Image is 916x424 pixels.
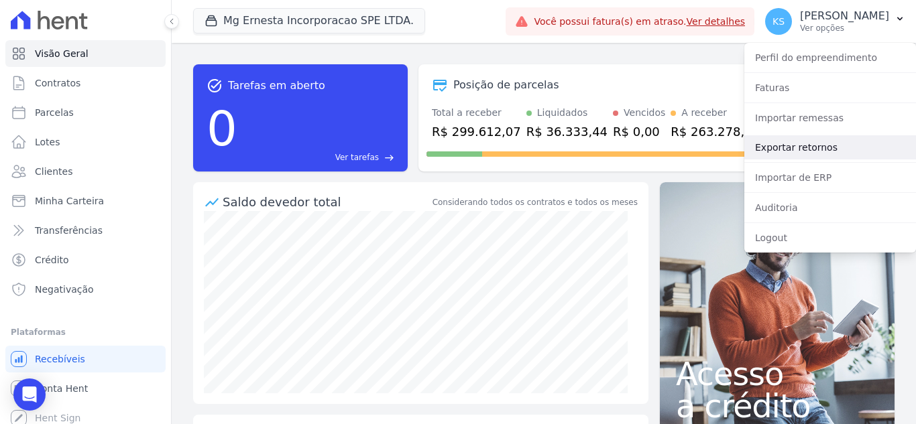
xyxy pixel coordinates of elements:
a: Ver detalhes [687,16,746,27]
span: Lotes [35,135,60,149]
a: Parcelas [5,99,166,126]
div: R$ 299.612,07 [432,123,521,141]
span: Negativação [35,283,94,296]
div: Plataformas [11,324,160,340]
div: Saldo devedor total [223,193,430,211]
a: Perfil do empreendimento [744,46,916,70]
button: Mg Ernesta Incorporacao SPE LTDA. [193,8,425,33]
span: Clientes [35,165,72,178]
a: Contratos [5,70,166,96]
span: Ver tarefas [335,151,379,163]
span: Conta Hent [35,382,88,395]
span: Parcelas [35,106,74,119]
button: KS [PERSON_NAME] Ver opções [754,3,916,40]
span: east [384,153,394,163]
div: A receber [681,106,727,120]
span: Você possui fatura(s) em atraso. [534,15,745,29]
span: Tarefas em aberto [228,78,325,94]
span: task_alt [207,78,223,94]
a: Ver tarefas east [243,151,394,163]
div: Total a receber [432,106,521,120]
a: Minha Carteira [5,188,166,214]
a: Visão Geral [5,40,166,67]
span: Transferências [35,224,103,237]
div: R$ 36.333,44 [526,123,608,141]
div: Considerando todos os contratos e todos os meses [433,196,638,208]
a: Conta Hent [5,375,166,402]
a: Lotes [5,129,166,155]
a: Transferências [5,217,166,244]
a: Auditoria [744,196,916,220]
div: Vencidos [624,106,665,120]
p: Ver opções [800,23,889,33]
a: Logout [744,226,916,250]
span: Visão Geral [35,47,89,60]
div: Liquidados [537,106,588,120]
div: R$ 263.278,63 [671,123,760,141]
a: Faturas [744,76,916,100]
span: Crédito [35,253,69,267]
a: Importar remessas [744,106,916,130]
span: Recebíveis [35,352,85,366]
span: Contratos [35,76,80,90]
div: 0 [207,94,237,163]
span: KS [772,17,785,26]
a: Exportar retornos [744,135,916,159]
a: Recebíveis [5,346,166,372]
a: Crédito [5,246,166,273]
a: Clientes [5,158,166,185]
span: Minha Carteira [35,194,104,208]
div: R$ 0,00 [613,123,665,141]
a: Negativação [5,276,166,303]
p: [PERSON_NAME] [800,9,889,23]
span: Acesso [676,358,878,390]
a: Importar de ERP [744,165,916,190]
div: Open Intercom Messenger [13,378,46,411]
div: Posição de parcelas [453,77,559,93]
span: a crédito [676,390,878,422]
